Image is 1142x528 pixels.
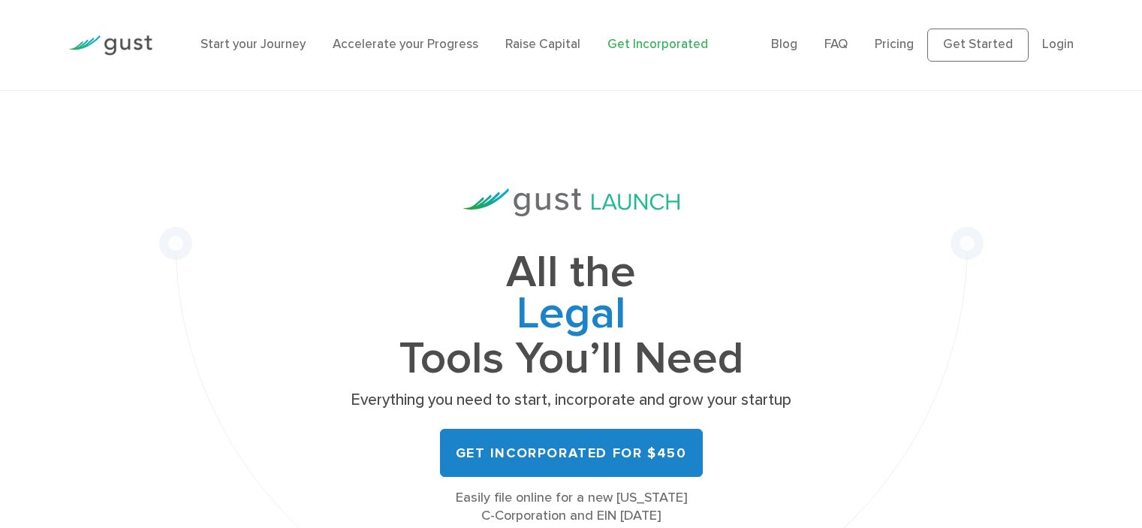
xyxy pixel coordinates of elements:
a: Get Started [927,29,1029,62]
span: Legal [346,294,797,339]
a: Get Incorporated for $450 [440,429,703,477]
h1: All the Tools You’ll Need [346,252,797,379]
a: Start your Journey [200,37,306,52]
p: Everything you need to start, incorporate and grow your startup [346,390,797,411]
a: FAQ [824,37,848,52]
a: Blog [771,37,797,52]
a: Pricing [875,37,914,52]
a: Raise Capital [505,37,580,52]
a: Login [1042,37,1074,52]
a: Get Incorporated [607,37,708,52]
a: Accelerate your Progress [333,37,478,52]
img: Gust Launch Logo [463,189,679,216]
img: Gust Logo [68,35,152,56]
div: Easily file online for a new [US_STATE] C-Corporation and EIN [DATE] [346,489,797,525]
